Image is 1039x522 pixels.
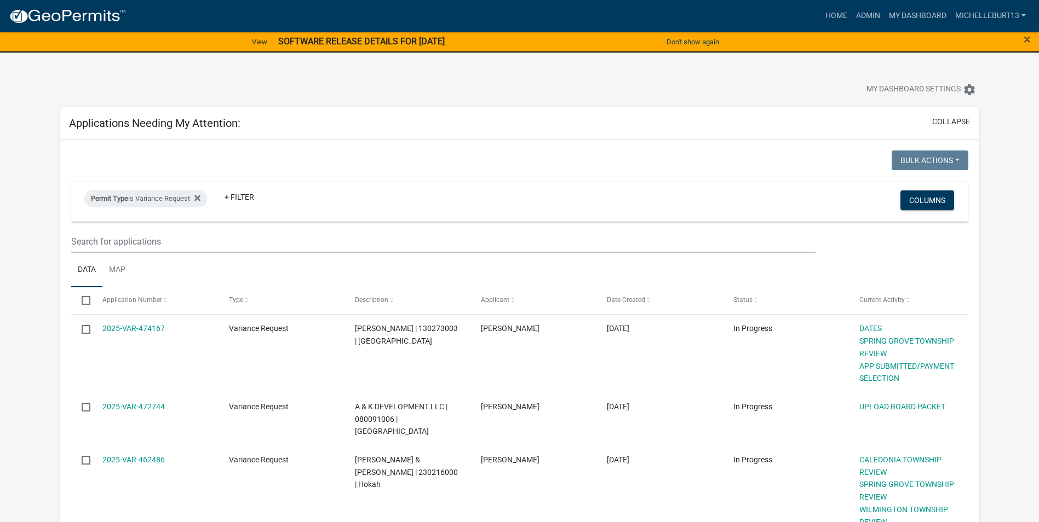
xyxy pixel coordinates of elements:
[858,79,985,100] button: My Dashboard Settingssettings
[91,194,128,202] span: Permit Type
[102,402,165,411] a: 2025-VAR-472744
[69,117,240,130] h5: Applications Needing My Attention:
[932,116,970,127] button: collapse
[885,5,951,26] a: My Dashboard
[355,402,447,436] span: A & K DEVELOPMENT LLC | 080091006 | La Crescent
[859,480,954,501] a: SPRING GROVE TOWNSHIP REVIEW
[859,362,954,383] a: APP SUBMITTED/PAYMENT SELECTION
[733,324,772,333] span: In Progress
[481,324,539,333] span: Michelle Burt
[849,287,975,314] datatable-header-cell: Current Activity
[859,296,905,304] span: Current Activity
[722,287,848,314] datatable-header-cell: Status
[1024,33,1031,46] button: Close
[607,455,629,464] span: 08/12/2025
[481,296,509,304] span: Applicant
[859,337,954,358] a: SPRING GROVE TOWNSHIP REVIEW
[1024,32,1031,47] span: ×
[355,455,458,489] span: BISSEN,DONALD E & SANDRA K | 230216000 | Hokah
[859,324,882,333] a: DATES
[229,455,289,464] span: Variance Request
[607,296,645,304] span: Date Created
[733,402,772,411] span: In Progress
[278,36,445,47] strong: SOFTWARE RELEASE DETAILS FOR [DATE]
[84,190,207,207] div: is Variance Request
[229,296,243,304] span: Type
[481,455,539,464] span: Adam Steele
[821,5,852,26] a: Home
[229,324,289,333] span: Variance Request
[859,402,945,411] a: UPLOAD BOARD PACKET
[470,287,596,314] datatable-header-cell: Applicant
[345,287,470,314] datatable-header-cell: Description
[355,296,388,304] span: Description
[218,287,344,314] datatable-header-cell: Type
[92,287,218,314] datatable-header-cell: Application Number
[892,150,968,170] button: Bulk Actions
[963,83,976,96] i: settings
[481,402,539,411] span: Olivia Lamke
[733,455,772,464] span: In Progress
[852,5,885,26] a: Admin
[733,296,753,304] span: Status
[607,402,629,411] span: 09/02/2025
[607,324,629,333] span: 09/05/2025
[102,253,132,288] a: Map
[71,230,816,253] input: Search for applications
[355,324,458,345] span: TROYER, ELI | 130273003 | Spring Grove
[951,5,1030,26] a: michelleburt13
[859,455,942,477] a: CALEDONIA TOWNSHIP REVIEW
[229,402,289,411] span: Variance Request
[216,187,263,207] a: + Filter
[900,190,954,210] button: Columns
[102,296,162,304] span: Application Number
[102,455,165,464] a: 2025-VAR-462486
[71,253,102,288] a: Data
[102,324,165,333] a: 2025-VAR-474167
[866,83,961,96] span: My Dashboard Settings
[71,287,92,314] datatable-header-cell: Select
[662,33,724,51] button: Don't show again
[248,33,272,51] a: View
[596,287,722,314] datatable-header-cell: Date Created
